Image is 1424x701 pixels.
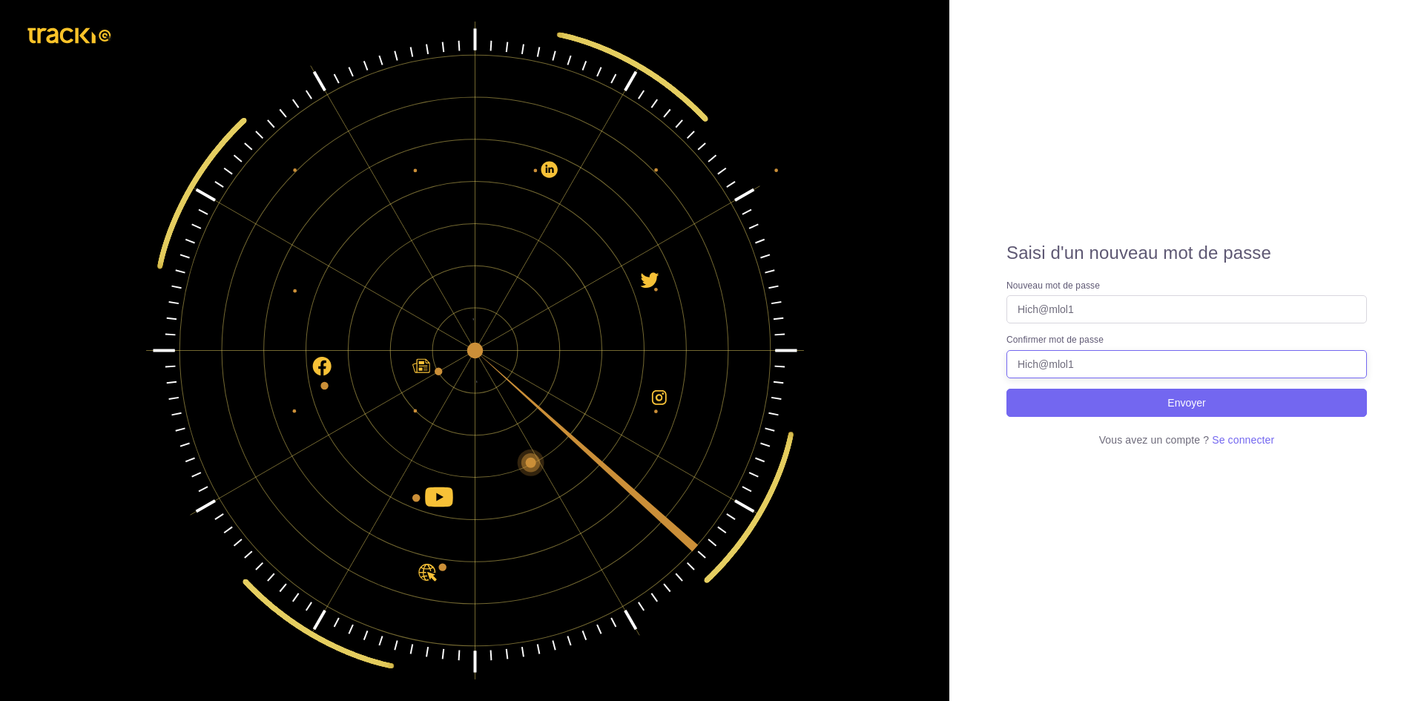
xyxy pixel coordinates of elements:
label: Confirmer mot de passe [1006,334,1104,346]
button: Envoyer [1006,389,1367,417]
span: Vous avez un compte ? [1099,434,1209,446]
label: Nouveau mot de passe [1006,280,1100,292]
img: trackio.svg [21,21,119,50]
h2: Saisi d'un nouveau mot de passe [1006,243,1367,264]
a: Se connecter [1212,434,1274,446]
img: Connexion [127,2,823,699]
